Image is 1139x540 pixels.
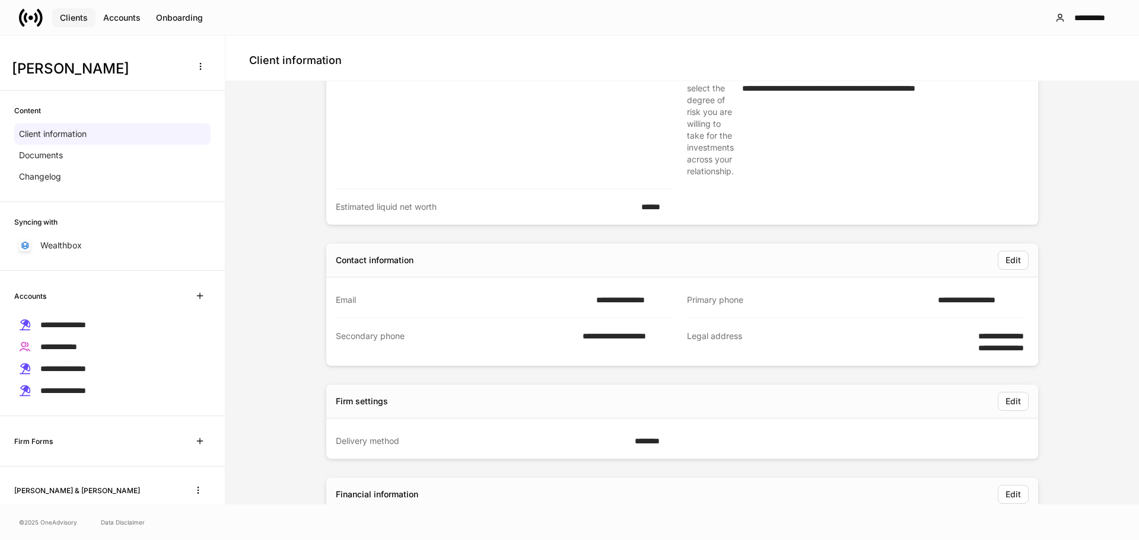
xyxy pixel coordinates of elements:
h6: Firm Forms [14,436,53,447]
p: Documents [19,149,63,161]
div: Primary phone [687,294,931,306]
h6: Accounts [14,290,46,302]
div: Delivery method [336,435,628,447]
a: Client information [14,123,211,145]
h4: Client information [249,53,342,68]
h6: [PERSON_NAME] & [PERSON_NAME] [14,485,140,496]
button: Onboarding [148,8,211,27]
p: Changelog [19,171,61,183]
button: Clients [52,8,96,27]
a: Wealthbox [14,235,211,256]
h6: Syncing with [14,216,58,228]
div: Financial information [336,488,418,500]
div: Tax bracket [336,71,618,177]
h3: [PERSON_NAME] [12,59,183,78]
div: Edit [1006,256,1021,264]
div: Legal address [687,330,952,354]
div: Please select the degree of risk you are willing to take for the investments across your relation... [687,71,735,177]
button: Accounts [96,8,148,27]
div: Contact information [336,254,413,266]
div: Edit [1006,490,1021,499]
div: Clients [60,14,88,22]
p: Client information [19,128,87,140]
button: Edit [998,485,1029,504]
a: Documents [14,145,211,166]
div: Firm settings [336,395,388,407]
h6: Content [14,105,41,116]
div: Accounts [103,14,141,22]
div: Edit [1006,397,1021,405]
button: Edit [998,392,1029,411]
div: Email [336,294,589,306]
button: Edit [998,251,1029,270]
p: Wealthbox [40,239,82,251]
div: Estimated liquid net worth [336,201,634,213]
a: Changelog [14,166,211,187]
span: © 2025 OneAdvisory [19,517,77,527]
a: Data Disclaimer [101,517,145,527]
div: Secondary phone [336,330,575,354]
div: Onboarding [156,14,203,22]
